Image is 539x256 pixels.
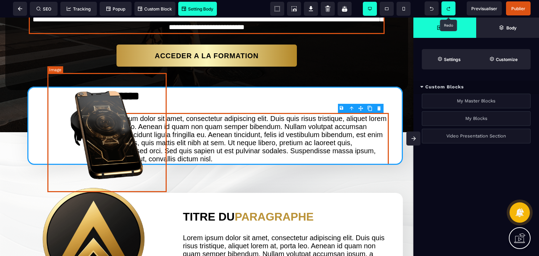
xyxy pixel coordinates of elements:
span: View components [270,2,284,16]
span: Open Style Manager [476,49,531,69]
h2: TITRE DU [183,189,389,209]
span: Custom Block [138,6,172,12]
strong: Customize [496,57,518,62]
span: Popup [106,6,125,12]
span: Screenshot [287,2,301,16]
button: ACCEDER A LA FORMATION [117,27,297,49]
text: Lorem ipsum dolor sit amet, consectetur adipiscing elit. Duis quis risus tristique, aliquet lorem... [98,95,389,147]
div: Custom Blocks [413,81,539,94]
strong: Body [506,25,517,31]
div: Video Presentation Section [422,129,531,143]
div: My Master Blocks [422,94,531,108]
span: Publier [511,6,525,11]
span: Open Blocks [413,18,476,38]
div: My Blocks [422,111,531,126]
strong: Settings [444,57,461,62]
span: SEO [36,6,51,12]
img: 45da518a146384fdf82276cc63538099_zeickn_phone_golden_behind_black_mockup_background_transparent__... [47,55,168,176]
span: Setting Body [182,6,213,12]
span: Tracking [67,6,91,12]
span: Preview [467,1,502,15]
span: Open Layer Manager [476,18,539,38]
span: Previsualiser [471,6,497,11]
span: PARAGRAPHE [235,193,314,206]
span: Settings [422,49,476,69]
